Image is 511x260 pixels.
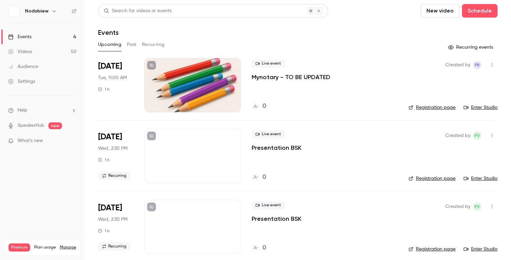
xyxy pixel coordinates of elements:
[98,145,127,152] span: Wed, 2:30 PM
[98,129,134,183] div: Jul 29 Wed, 2:30 PM (Europe/Paris)
[68,138,76,144] iframe: Noticeable Trigger
[252,102,266,111] a: 0
[98,132,122,142] span: [DATE]
[98,216,127,223] span: Wed, 2:30 PM
[464,246,497,253] a: Enter Studio
[104,7,171,15] div: Search for videos or events
[98,61,122,72] span: [DATE]
[252,173,266,182] a: 0
[464,104,497,111] a: Enter Studio
[462,4,497,18] button: Schedule
[25,8,49,15] h6: Nodalview
[464,175,497,182] a: Enter Studio
[252,201,285,209] span: Live event
[445,132,470,140] span: Created by
[34,245,56,250] span: Plan usage
[8,33,31,40] div: Events
[8,48,32,55] div: Videos
[48,122,62,129] span: new
[127,39,137,50] button: Past
[60,245,76,250] a: Manage
[98,74,127,81] span: Tue, 11:00 AM
[409,104,456,111] a: Registration page
[409,246,456,253] a: Registration page
[98,172,131,180] span: Recurring
[262,173,266,182] h4: 0
[445,61,470,69] span: Created by
[8,243,30,252] span: Premium
[262,243,266,253] h4: 0
[18,107,27,114] span: Help
[142,39,165,50] button: Recurring
[473,203,481,211] span: Paul Vérine
[98,242,131,251] span: Recurring
[475,61,480,69] span: FR
[409,175,456,182] a: Registration page
[8,6,19,17] img: Nodalview
[445,42,497,53] button: Recurring events
[474,132,480,140] span: PV
[252,60,285,68] span: Live event
[252,144,301,152] a: Presentation BSK
[98,200,134,254] div: Aug 26 Wed, 2:30 PM (Europe/Paris)
[18,122,44,129] a: SpeakerHub
[252,73,330,81] a: Mynotary - TO BE UPDATED
[445,203,470,211] span: Created by
[98,87,110,92] div: 1 h
[98,28,119,37] h1: Events
[252,130,285,138] span: Live event
[98,58,134,112] div: Oct 21 Tue, 11:00 AM (Europe/Brussels)
[98,203,122,213] span: [DATE]
[252,243,266,253] a: 0
[473,61,481,69] span: Florence Robert
[8,63,38,70] div: Audience
[473,132,481,140] span: Paul Vérine
[98,157,110,163] div: 1 h
[98,39,121,50] button: Upcoming
[262,102,266,111] h4: 0
[474,203,480,211] span: PV
[252,215,301,223] a: Presentation BSK
[18,137,43,144] span: What's new
[421,4,459,18] button: New video
[8,78,35,85] div: Settings
[8,107,76,114] li: help-dropdown-opener
[98,228,110,234] div: 1 h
